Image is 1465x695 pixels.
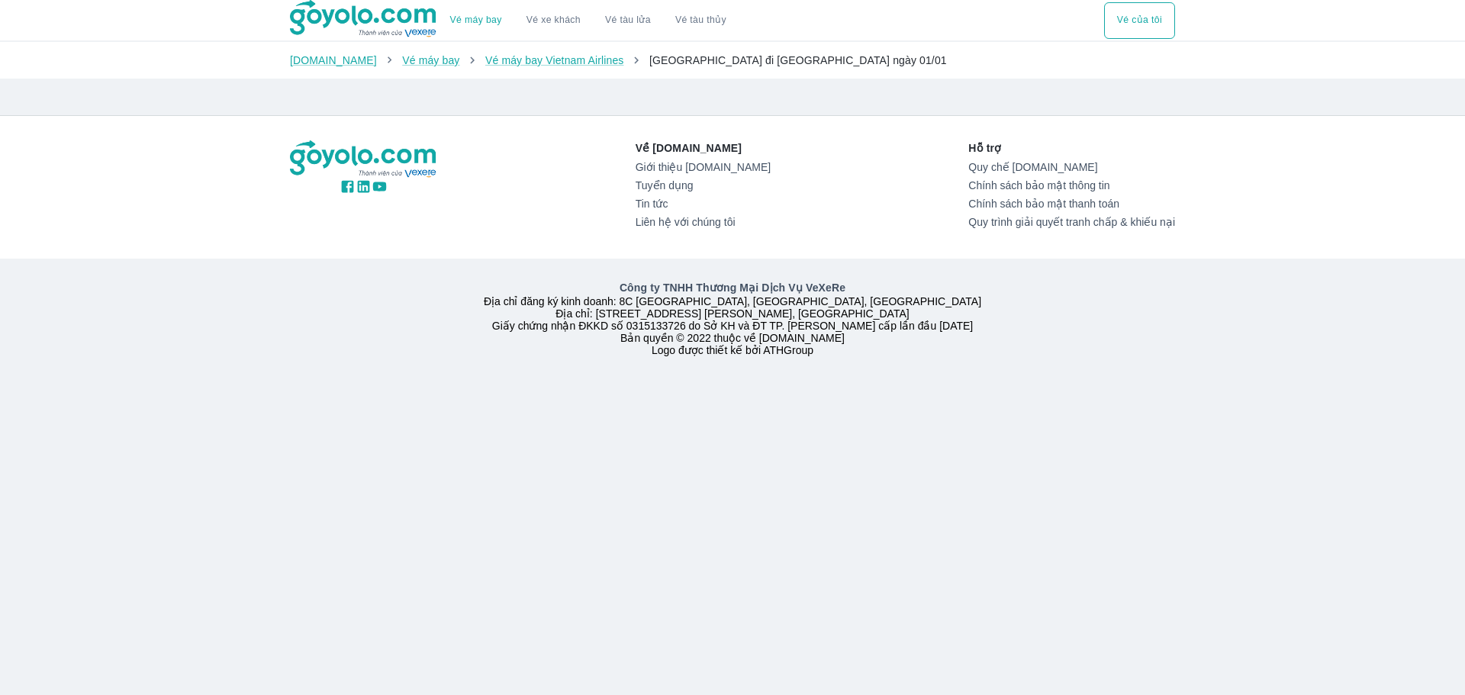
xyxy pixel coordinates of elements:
span: [GEOGRAPHIC_DATA] đi [GEOGRAPHIC_DATA] ngày 01/01 [649,54,947,66]
a: Vé máy bay [402,54,459,66]
a: Quy chế [DOMAIN_NAME] [968,161,1175,173]
a: Giới thiệu [DOMAIN_NAME] [636,161,771,173]
a: Chính sách bảo mật thanh toán [968,198,1175,210]
img: logo [290,140,438,179]
a: Vé máy bay Vietnam Airlines [485,54,624,66]
a: Vé tàu lửa [593,2,663,39]
a: Chính sách bảo mật thông tin [968,179,1175,191]
div: choose transportation mode [438,2,739,39]
button: Vé của tôi [1104,2,1175,39]
a: Tuyển dụng [636,179,771,191]
div: choose transportation mode [1104,2,1175,39]
a: [DOMAIN_NAME] [290,54,377,66]
div: Địa chỉ đăng ký kinh doanh: 8C [GEOGRAPHIC_DATA], [GEOGRAPHIC_DATA], [GEOGRAPHIC_DATA] Địa chỉ: [... [281,280,1184,356]
a: Vé xe khách [526,14,581,26]
a: Vé máy bay [450,14,502,26]
a: Quy trình giải quyết tranh chấp & khiếu nại [968,216,1175,228]
a: Liên hệ với chúng tôi [636,216,771,228]
button: Vé tàu thủy [663,2,739,39]
p: Hỗ trợ [968,140,1175,156]
a: Tin tức [636,198,771,210]
nav: breadcrumb [290,53,1175,68]
p: Công ty TNHH Thương Mại Dịch Vụ VeXeRe [293,280,1172,295]
p: Về [DOMAIN_NAME] [636,140,771,156]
